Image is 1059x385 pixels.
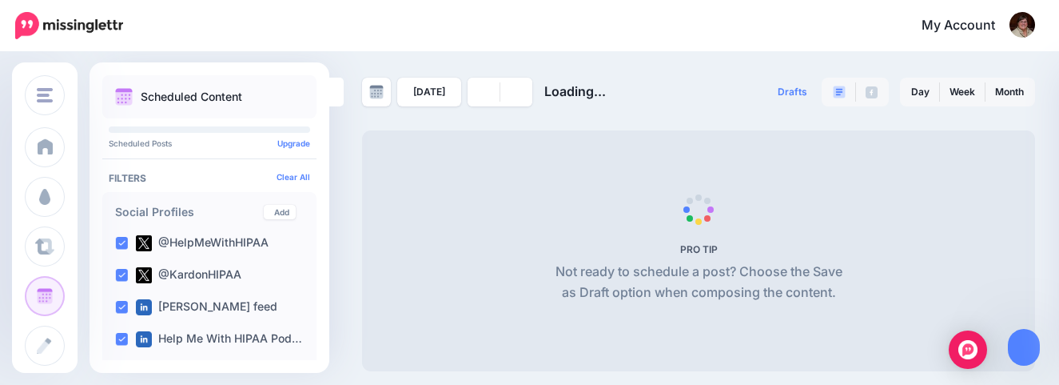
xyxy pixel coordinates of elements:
[369,85,384,99] img: calendar-grey-darker.png
[37,88,53,102] img: menu.png
[136,331,152,347] img: linkedin-square.png
[866,86,878,98] img: facebook-grey-square.png
[778,87,807,97] span: Drafts
[902,79,939,105] a: Day
[136,299,277,315] label: [PERSON_NAME] feed
[397,78,461,106] a: [DATE]
[549,262,849,303] p: Not ready to schedule a post? Choose the Save as Draft option when composing the content.
[15,12,123,39] img: Missinglettr
[136,235,269,251] label: @HelpMeWithHIPAA
[264,205,296,219] a: Add
[136,267,152,283] img: twitter-square.png
[985,79,1033,105] a: Month
[141,91,242,102] p: Scheduled Content
[136,299,152,315] img: linkedin-square.png
[768,78,817,106] a: Drafts
[136,235,152,251] img: twitter-square.png
[109,172,310,184] h4: Filters
[109,139,310,147] p: Scheduled Posts
[115,207,264,218] h4: Social Profiles
[940,79,985,105] a: Week
[277,172,310,182] a: Clear All
[949,331,987,369] div: Open Intercom Messenger
[136,331,302,347] label: Help Me With HIPAA Pod…
[906,6,1035,46] a: My Account
[544,83,606,99] span: Loading...
[115,88,133,106] img: calendar.png
[136,267,241,283] label: @KardonHIPAA
[833,86,846,98] img: paragraph-boxed.png
[277,138,310,148] a: Upgrade
[549,243,849,255] h5: PRO TIP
